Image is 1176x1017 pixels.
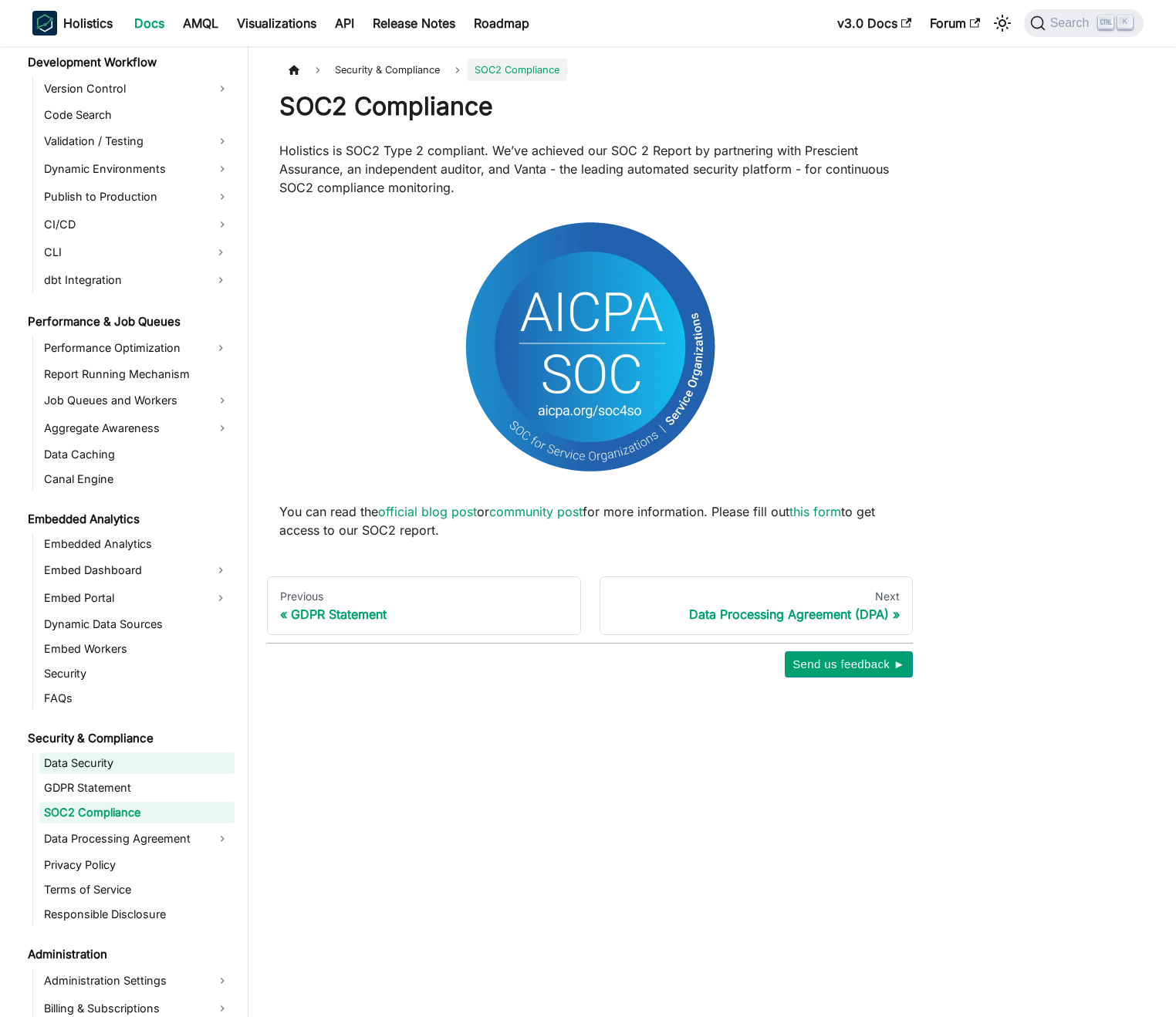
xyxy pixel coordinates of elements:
a: Version Control [39,76,235,101]
a: Roadmap [465,11,539,35]
a: AMQL [174,11,228,35]
span: Send us feedback ► [792,654,905,674]
a: Performance & Job Queues [23,311,235,333]
a: Administration [23,944,235,965]
a: Canal Engine [39,468,235,490]
p: You can read the or for more information. Please fill out to get access to our SOC2 report. [279,502,901,539]
span: Security & Compliance [327,59,448,81]
a: Terms of Service [39,879,235,900]
button: Expand sidebar category 'CLI' [207,240,235,265]
a: Data Caching [39,444,235,465]
a: Visualizations [228,11,326,35]
a: PreviousGDPR Statement [267,576,581,635]
a: API [326,11,363,35]
a: official blog post [378,504,477,519]
nav: Breadcrumbs [279,59,901,81]
a: Forum [921,11,989,35]
a: dbt Integration [39,268,207,292]
div: Next [613,590,901,603]
a: Release Notes [363,11,465,35]
div: Data Processing Agreement (DPA) [613,606,901,622]
a: Embedded Analytics [39,533,235,555]
button: Expand sidebar category 'Embed Dashboard' [207,558,235,583]
span: SOC2 Compliance [467,59,567,81]
a: CLI [39,240,207,265]
button: Expand sidebar category 'dbt Integration' [207,268,235,292]
a: NextData Processing Agreement (DPA) [600,576,914,635]
a: Embed Portal [39,586,207,610]
img: Holistics [32,11,57,35]
a: Embed Workers [39,638,235,660]
a: GDPR Statement [39,777,235,799]
h1: SOC2 Compliance [279,91,901,122]
button: Expand sidebar category 'Performance Optimization' [207,336,235,360]
div: Previous [280,590,568,603]
a: Home page [279,59,309,81]
a: Development Workflow [23,52,235,73]
b: Holistics [63,14,113,32]
div: GDPR Statement [280,606,568,622]
a: Job Queues and Workers [39,388,235,413]
a: Data Processing Agreement [39,826,235,851]
a: SOC2 Compliance [39,802,235,823]
a: Dynamic Data Sources [39,613,235,635]
nav: Docs pages [267,576,913,635]
a: Aggregate Awareness [39,416,235,441]
a: Performance Optimization [39,336,207,360]
a: Publish to Production [39,184,235,209]
a: Docs [125,11,174,35]
a: this form [789,504,841,519]
p: Holistics is SOC2 Type 2 compliant. We’ve achieved our SOC 2 Report by partnering with Prescient ... [279,141,901,197]
a: Embedded Analytics [23,508,235,530]
a: FAQs [39,688,235,709]
a: CI/CD [39,212,235,237]
button: Expand sidebar category 'Embed Portal' [207,586,235,610]
a: Code Search [39,104,235,126]
a: HolisticsHolistics [32,11,113,35]
a: Report Running Mechanism [39,363,235,385]
nav: Docs sidebar [17,46,248,1017]
a: Security [39,663,235,684]
button: Search (Ctrl+K) [1024,9,1144,37]
a: Dynamic Environments [39,157,235,181]
a: Administration Settings [39,968,235,993]
a: v3.0 Docs [828,11,921,35]
kbd: K [1117,15,1133,29]
button: Send us feedback ► [785,651,913,677]
a: Security & Compliance [23,728,235,749]
span: Search [1046,16,1099,30]
a: community post [489,504,583,519]
a: Responsible Disclosure [39,904,235,925]
a: Validation / Testing [39,129,235,154]
a: Data Security [39,752,235,774]
a: Privacy Policy [39,854,235,876]
button: Switch between dark and light mode (currently light mode) [990,11,1015,35]
a: Embed Dashboard [39,558,207,583]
